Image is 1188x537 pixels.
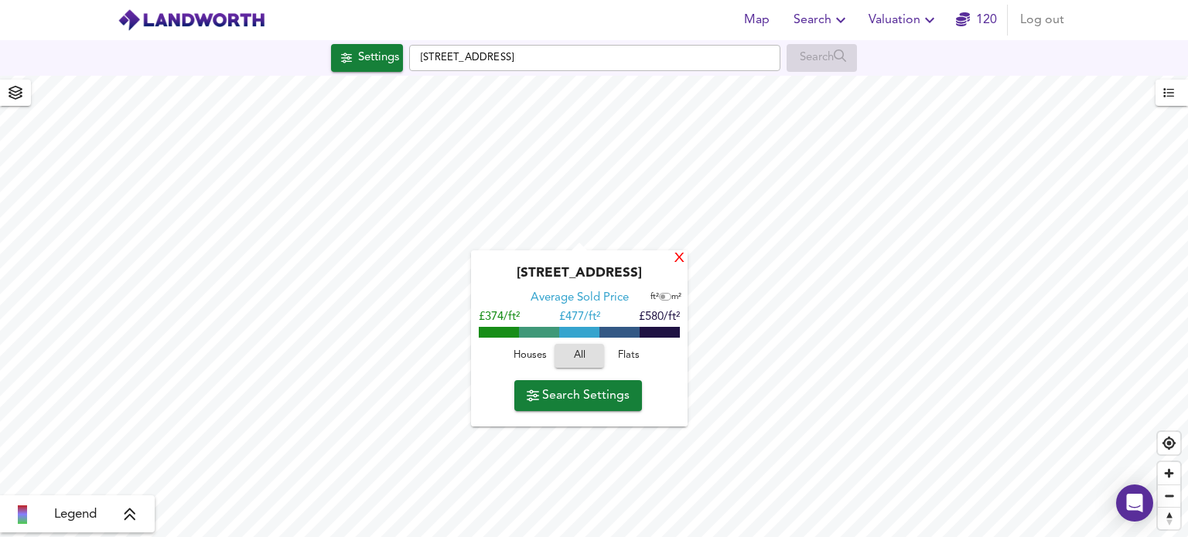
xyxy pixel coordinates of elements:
button: All [555,344,604,368]
span: All [562,347,596,365]
span: Reset bearing to north [1158,508,1180,529]
a: 120 [956,9,997,31]
div: Settings [358,48,399,68]
button: Zoom in [1158,462,1180,484]
span: Search Settings [527,385,630,406]
button: Reset bearing to north [1158,507,1180,529]
img: logo [118,8,265,32]
span: Search [794,9,850,31]
div: Click to configure Search Settings [331,44,403,72]
button: Search [787,5,856,36]
span: £374/ft² [479,311,520,323]
div: Open Intercom Messenger [1116,484,1153,522]
div: Enable a Source before running a Search [787,44,857,72]
span: Legend [54,505,97,524]
span: Log out [1020,9,1064,31]
button: Search Settings [514,380,642,411]
button: Map [732,5,781,36]
button: Find my location [1158,432,1180,454]
span: Flats [608,347,650,365]
span: Map [738,9,775,31]
button: Valuation [862,5,945,36]
button: 120 [951,5,1001,36]
span: ft² [650,293,659,301]
span: £ 477/ft² [559,311,600,323]
button: Log out [1014,5,1070,36]
button: Settings [331,44,403,72]
button: Zoom out [1158,484,1180,507]
div: [STREET_ADDRESS] [479,266,680,291]
div: Average Sold Price [531,291,629,306]
div: X [673,252,686,267]
button: Houses [505,344,555,368]
input: Enter a location... [409,45,780,71]
span: £580/ft² [639,311,680,323]
span: Houses [509,347,551,365]
span: Zoom out [1158,485,1180,507]
button: Flats [604,344,654,368]
span: Valuation [869,9,939,31]
span: m² [671,293,681,301]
